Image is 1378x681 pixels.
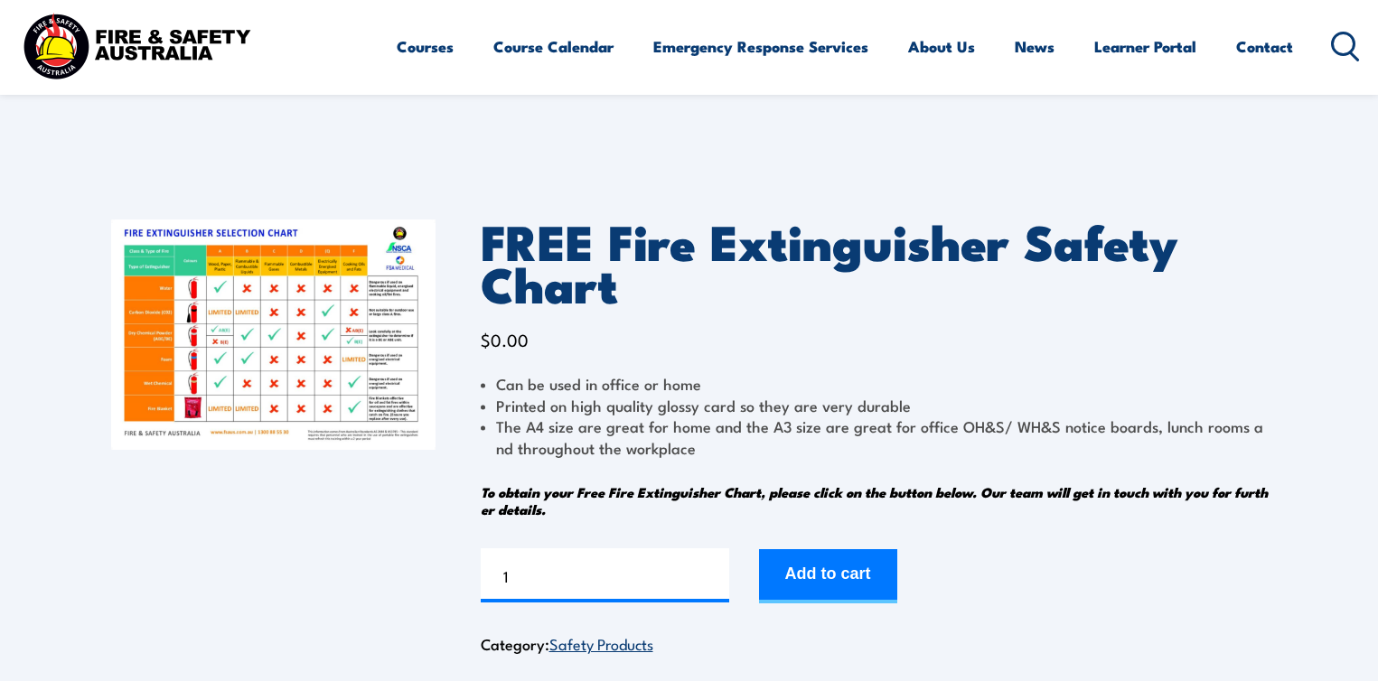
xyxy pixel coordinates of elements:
[1015,23,1055,70] a: News
[759,549,897,603] button: Add to cart
[481,327,529,351] bdi: 0.00
[481,373,1268,394] li: Can be used in office or home
[481,395,1268,415] li: Printed on high quality glossy card so they are very durable
[481,219,1268,303] h1: FREE Fire Extinguisher Safety Chart
[481,632,653,655] span: Category:
[397,23,454,70] a: Courses
[1094,23,1196,70] a: Learner Portal
[481,415,1268,458] li: The A4 size are great for home and the A3 size are great for office OH&S/ WH&S notice boards, lun...
[481,481,1268,519] em: To obtain your Free Fire Extinguisher Chart, please click on the button below. Our team will get ...
[481,327,491,351] span: $
[493,23,614,70] a: Course Calendar
[908,23,975,70] a: About Us
[549,632,653,654] a: Safety Products
[481,548,729,602] input: Product quantity
[653,23,868,70] a: Emergency Response Services
[1236,23,1293,70] a: Contact
[111,219,436,450] img: FREE Fire Extinguisher Safety Chart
